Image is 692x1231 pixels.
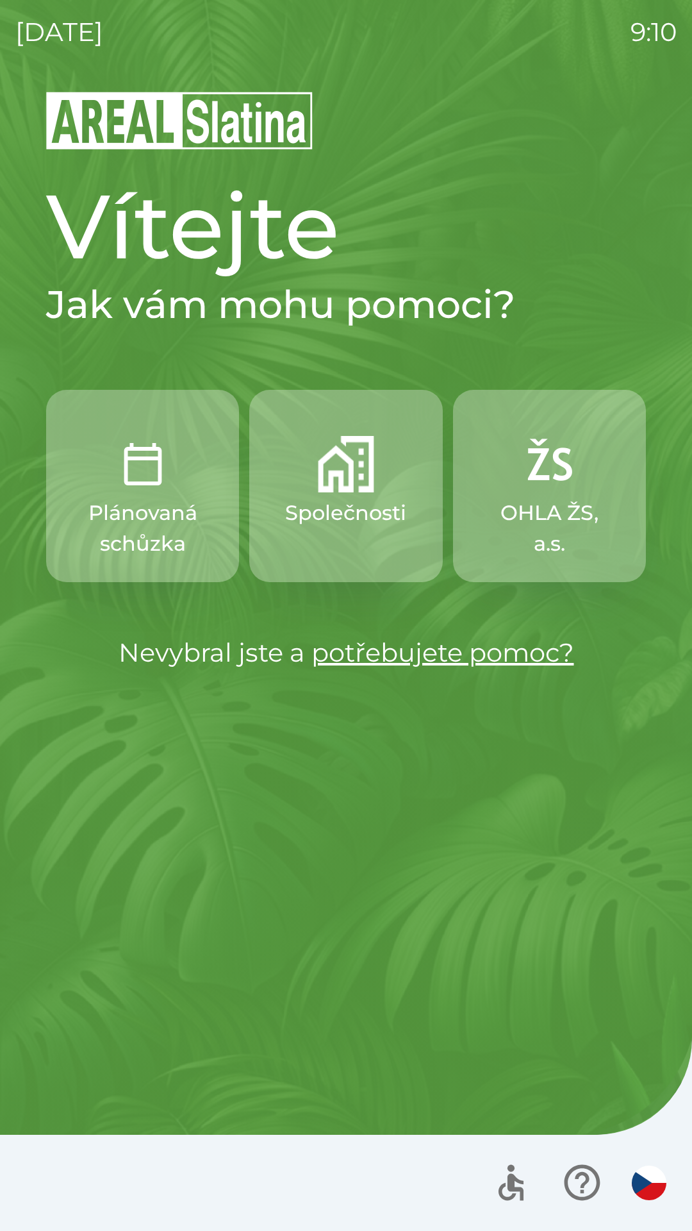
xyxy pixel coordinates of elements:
p: 9:10 [630,13,677,51]
img: 58b4041c-2a13-40f9-aad2-b58ace873f8c.png [318,436,374,492]
p: [DATE] [15,13,103,51]
p: OHLA ŽS, a.s. [484,498,615,559]
img: Logo [46,90,646,151]
h2: Jak vám mohu pomoci? [46,281,646,328]
img: 9f72f9f4-8902-46ff-b4e6-bc4241ee3c12.png [521,436,577,492]
h1: Vítejte [46,172,646,281]
p: Plánovaná schůzka [77,498,208,559]
a: potřebujete pomoc? [311,637,574,668]
p: Nevybral jste a [46,633,646,672]
p: Společnosti [285,498,406,528]
img: 0ea463ad-1074-4378-bee6-aa7a2f5b9440.png [115,436,171,492]
img: cs flag [632,1166,666,1200]
button: Společnosti [249,390,442,582]
button: Plánovaná schůzka [46,390,239,582]
button: OHLA ŽS, a.s. [453,390,646,582]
